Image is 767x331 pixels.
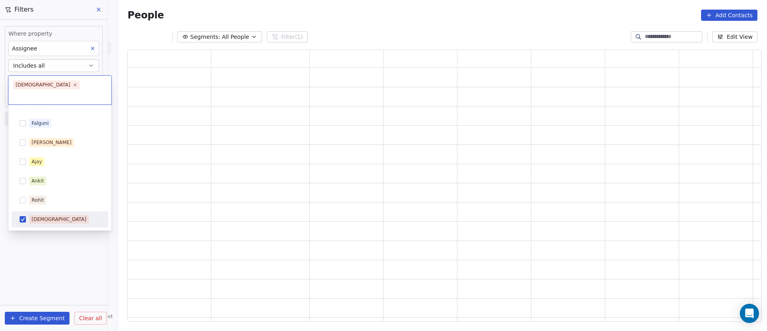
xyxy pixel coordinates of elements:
div: Ajay [32,158,42,165]
div: [PERSON_NAME] [32,139,72,146]
div: [DEMOGRAPHIC_DATA] [16,81,70,88]
div: Ankit [32,177,44,185]
div: Falguni [32,120,49,127]
div: [DEMOGRAPHIC_DATA] [32,216,86,223]
div: Rohit [32,197,44,204]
